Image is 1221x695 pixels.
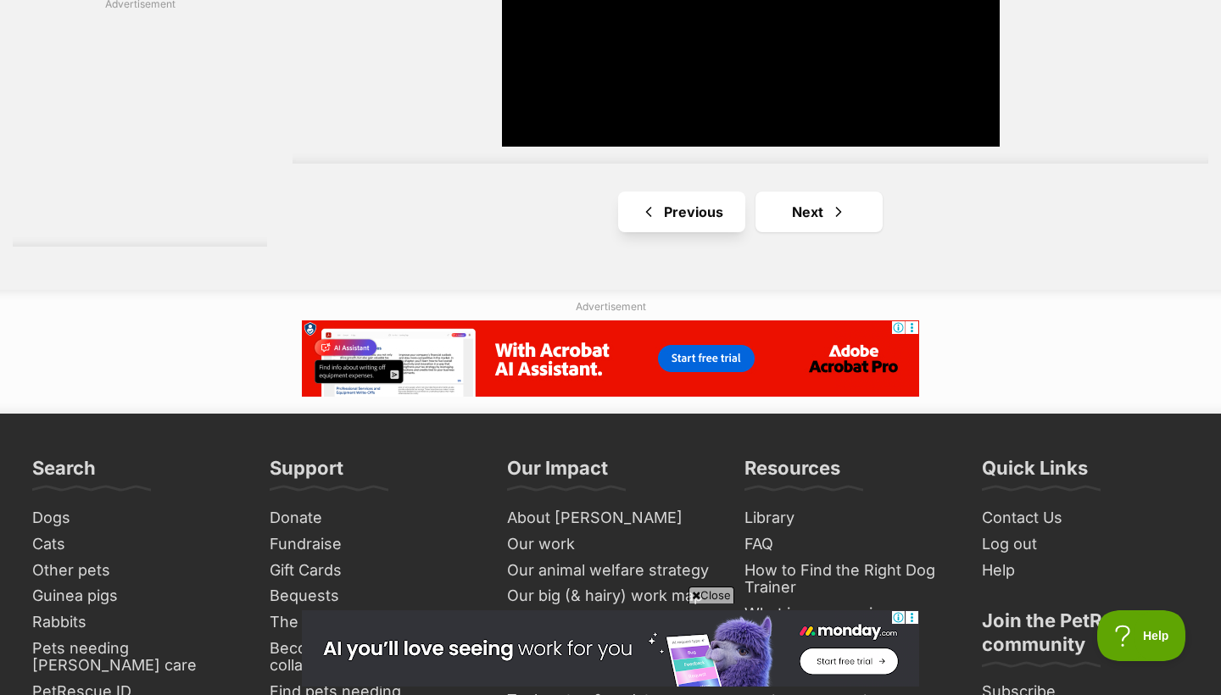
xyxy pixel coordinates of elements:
h3: Resources [744,456,840,490]
a: FAQ [738,531,958,558]
a: Dogs [25,505,246,531]
a: Other pets [25,558,246,584]
a: Bequests [263,583,483,609]
h3: Join the PetRescue community [982,609,1189,666]
h3: Quick Links [982,456,1088,490]
iframe: Help Scout Beacon - Open [1097,610,1187,661]
h3: Search [32,456,96,490]
a: Contact Us [975,505,1196,531]
a: About [PERSON_NAME] [500,505,721,531]
a: Fundraise [263,531,483,558]
a: Next page [755,192,883,232]
a: Guinea pigs [25,583,246,609]
a: Library [738,505,958,531]
a: Pets needing [PERSON_NAME] care [25,636,246,679]
span: Close [689,587,734,603]
a: Donate [263,505,483,531]
a: Our work [500,531,721,558]
nav: Pagination [293,192,1208,232]
a: Gift Cards [263,558,483,584]
h3: Support [270,456,343,490]
a: How to Find the Right Dog Trainer [738,558,958,601]
a: Previous page [618,192,745,232]
a: Cats [25,531,246,558]
iframe: Advertisement [302,610,919,687]
iframe: Advertisement [302,320,919,397]
a: The PetRescue Bookshop [263,609,483,636]
a: Become a food donation collaborator [263,636,483,679]
a: Log out [975,531,1196,558]
iframe: Advertisement [13,19,267,231]
a: Our big (& hairy) work map [500,583,721,609]
h3: Our Impact [507,456,608,490]
a: Rabbits [25,609,246,636]
a: Help [975,558,1196,584]
a: Our animal welfare strategy [500,558,721,584]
